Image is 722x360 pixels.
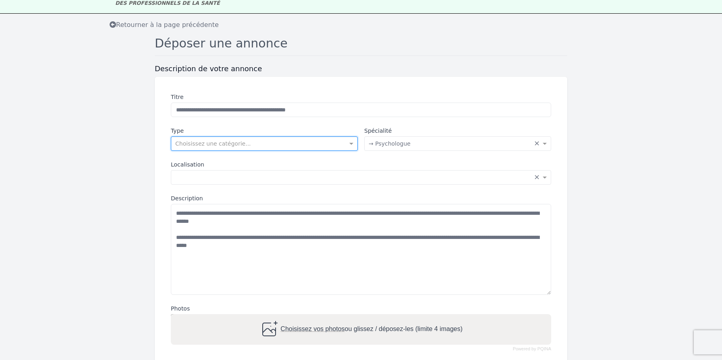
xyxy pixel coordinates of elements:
[171,93,551,101] label: Titre
[171,160,551,169] label: Localisation
[364,127,551,135] label: Spécialité
[171,304,551,313] label: Photos
[259,320,463,339] div: ou glissez / déposez-les (limite 4 images)
[280,326,344,333] span: Choisissez vos photos
[110,21,219,29] span: Retourner à la page précédente
[110,21,116,28] i: Retourner à la liste
[171,127,358,135] label: Type
[513,347,551,351] a: Powered by PQINA
[171,194,551,202] label: Description
[534,140,541,148] span: Clear all
[155,64,567,74] h3: Description de votre annonce
[534,173,541,181] span: Clear all
[155,36,567,56] h1: Déposer une annonce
